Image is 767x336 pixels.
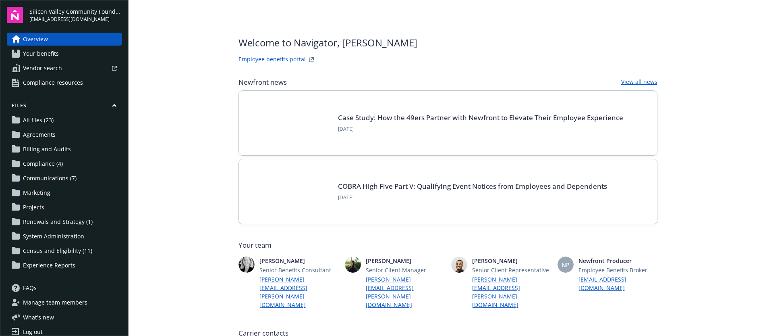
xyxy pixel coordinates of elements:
img: photo [238,257,255,273]
a: All files (23) [7,114,122,127]
img: BLOG-Card Image - Compliance - COBRA High Five Pt 5 - 09-11-25.jpg [252,172,328,211]
span: Employee Benefits Broker [578,266,657,274]
a: striveWebsite [307,55,316,65]
a: Renewals and Strategy (1) [7,215,122,228]
a: Marketing [7,186,122,199]
span: Vendor search [23,62,62,75]
a: [PERSON_NAME][EMAIL_ADDRESS][PERSON_NAME][DOMAIN_NAME] [472,275,551,309]
span: Your team [238,240,657,250]
span: NP [562,261,570,269]
a: FAQs [7,282,122,294]
span: [PERSON_NAME] [259,257,338,265]
a: Manage team members [7,296,122,309]
a: [PERSON_NAME][EMAIL_ADDRESS][PERSON_NAME][DOMAIN_NAME] [366,275,445,309]
a: Billing and Audits [7,143,122,156]
span: [PERSON_NAME] [472,257,551,265]
span: [PERSON_NAME] [366,257,445,265]
span: Compliance (4) [23,157,63,170]
a: Overview [7,33,122,46]
a: Communications (7) [7,172,122,185]
a: [PERSON_NAME][EMAIL_ADDRESS][PERSON_NAME][DOMAIN_NAME] [259,275,338,309]
img: photo [451,257,467,273]
span: [DATE] [338,194,607,201]
a: Case Study: How the 49ers Partner with Newfront to Elevate Their Employee Experience [338,113,623,122]
span: Newfront Producer [578,257,657,265]
a: Experience Reports [7,259,122,272]
span: Welcome to Navigator , [PERSON_NAME] [238,35,417,50]
button: Files [7,102,122,112]
span: Renewals and Strategy (1) [23,215,93,228]
span: Senior Client Manager [366,266,445,274]
span: Overview [23,33,48,46]
a: Vendor search [7,62,122,75]
span: Experience Reports [23,259,75,272]
span: Projects [23,201,44,214]
a: Employee benefits portal [238,55,306,65]
a: View all news [621,77,657,87]
span: System Administration [23,230,84,243]
span: Newfront news [238,77,287,87]
span: Compliance resources [23,76,83,89]
a: COBRA High Five Part V: Qualifying Event Notices from Employees and Dependents [338,182,607,191]
a: Your benefits [7,47,122,60]
span: Census and Eligibility (11) [23,244,92,257]
a: Compliance (4) [7,157,122,170]
span: [EMAIL_ADDRESS][DOMAIN_NAME] [29,16,122,23]
span: Silicon Valley Community Foundation [29,7,122,16]
button: Silicon Valley Community Foundation[EMAIL_ADDRESS][DOMAIN_NAME] [29,7,122,23]
span: Your benefits [23,47,59,60]
img: photo [345,257,361,273]
a: Projects [7,201,122,214]
span: Agreements [23,128,56,141]
a: System Administration [7,230,122,243]
span: Manage team members [23,296,87,309]
a: Agreements [7,128,122,141]
span: Billing and Audits [23,143,71,156]
span: [DATE] [338,125,623,133]
span: What ' s new [23,313,54,321]
img: navigator-logo.svg [7,7,23,23]
span: Senior Benefits Consultant [259,266,338,274]
span: Marketing [23,186,50,199]
img: Card Image - INSIGHTS copy.png [252,104,328,142]
span: Communications (7) [23,172,77,185]
button: What's new [7,313,67,321]
span: All files (23) [23,114,54,127]
span: FAQs [23,282,37,294]
a: Census and Eligibility (11) [7,244,122,257]
span: Senior Client Representative [472,266,551,274]
a: [EMAIL_ADDRESS][DOMAIN_NAME] [578,275,657,292]
a: Compliance resources [7,76,122,89]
